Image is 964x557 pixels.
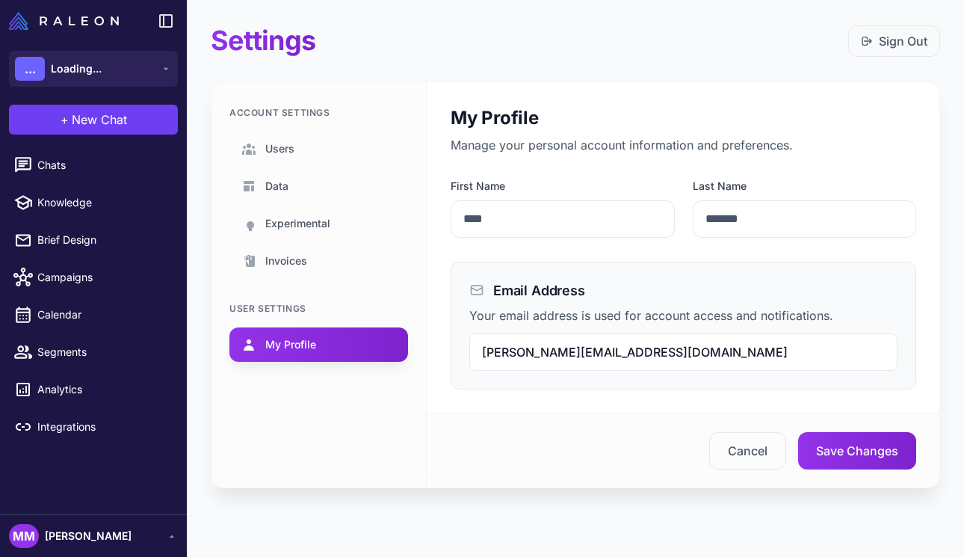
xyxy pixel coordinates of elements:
[6,374,181,405] a: Analytics
[469,307,897,324] p: Your email address is used for account access and notifications.
[37,269,169,286] span: Campaigns
[493,280,585,301] h3: Email Address
[229,206,408,241] a: Experimental
[229,132,408,166] a: Users
[37,307,169,323] span: Calendar
[37,381,169,398] span: Analytics
[72,111,127,129] span: New Chat
[6,299,181,330] a: Calendar
[229,327,408,362] a: My Profile
[265,253,307,269] span: Invoices
[482,345,788,360] span: [PERSON_NAME][EMAIL_ADDRESS][DOMAIN_NAME]
[451,178,675,194] label: First Name
[37,194,169,211] span: Knowledge
[861,32,927,50] a: Sign Out
[9,12,125,30] a: Raleon Logo
[6,150,181,181] a: Chats
[229,169,408,203] a: Data
[265,141,294,157] span: Users
[451,136,916,154] p: Manage your personal account information and preferences.
[9,12,119,30] img: Raleon Logo
[37,157,169,173] span: Chats
[6,262,181,293] a: Campaigns
[15,57,45,81] div: ...
[451,106,916,130] h2: My Profile
[798,432,916,470] button: Save Changes
[6,224,181,256] a: Brief Design
[229,106,408,120] div: Account Settings
[265,215,330,232] span: Experimental
[45,528,132,544] span: [PERSON_NAME]
[265,178,288,194] span: Data
[37,232,169,248] span: Brief Design
[265,336,316,353] span: My Profile
[709,432,786,470] button: Cancel
[9,524,39,548] div: MM
[229,302,408,316] div: User Settings
[37,344,169,360] span: Segments
[37,419,169,435] span: Integrations
[9,105,178,135] button: +New Chat
[6,187,181,218] a: Knowledge
[211,24,315,58] h1: Settings
[6,336,181,368] a: Segments
[693,178,917,194] label: Last Name
[6,411,181,443] a: Integrations
[229,244,408,278] a: Invoices
[9,51,178,87] button: ...Loading...
[61,111,69,129] span: +
[51,61,102,77] span: Loading...
[848,25,940,57] button: Sign Out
